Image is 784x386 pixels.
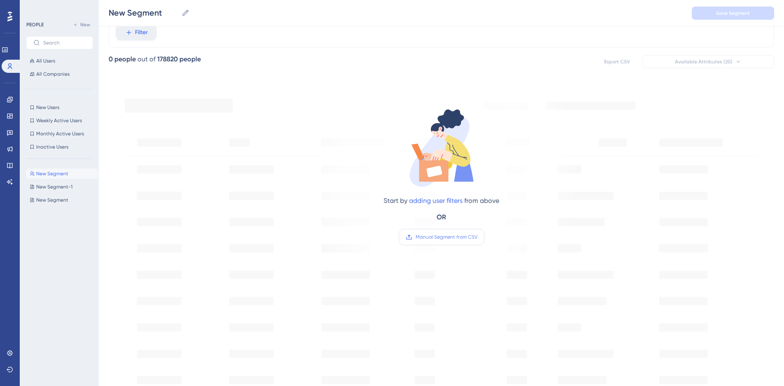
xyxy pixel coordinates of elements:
[26,116,93,126] button: Weekly Active Users
[36,58,55,64] span: All Users
[26,56,93,66] button: All Users
[716,10,750,16] span: Save Segment
[26,69,93,79] button: All Companies
[437,212,446,222] div: OR
[675,58,733,65] span: Available Attributes (20)
[135,28,148,37] span: Filter
[36,184,72,190] span: New Segment-1
[80,21,90,28] span: New
[109,54,136,64] div: 0 people
[36,170,68,177] span: New Segment
[26,195,98,205] button: New Segment
[26,169,98,179] button: New Segment
[416,234,477,240] span: Manual Segment from CSV
[109,7,178,19] input: Segment Name
[596,55,637,68] button: Export CSV
[36,104,59,111] span: New Users
[36,197,68,203] span: New Segment
[409,197,463,205] a: adding user filters
[43,40,86,46] input: Search
[36,130,84,137] span: Monthly Active Users
[384,196,499,206] div: Start by from above
[26,182,98,192] button: New Segment-1
[36,144,68,150] span: Inactive Users
[36,117,82,124] span: Weekly Active Users
[642,55,774,68] button: Available Attributes (20)
[157,54,201,64] div: 178820 people
[26,21,44,28] div: PEOPLE
[692,7,774,20] button: Save Segment
[604,58,630,65] span: Export CSV
[70,20,93,30] button: New
[36,71,70,77] span: All Companies
[26,102,93,112] button: New Users
[26,142,93,152] button: Inactive Users
[116,24,157,41] button: Filter
[26,129,93,139] button: Monthly Active Users
[137,54,156,64] div: out of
